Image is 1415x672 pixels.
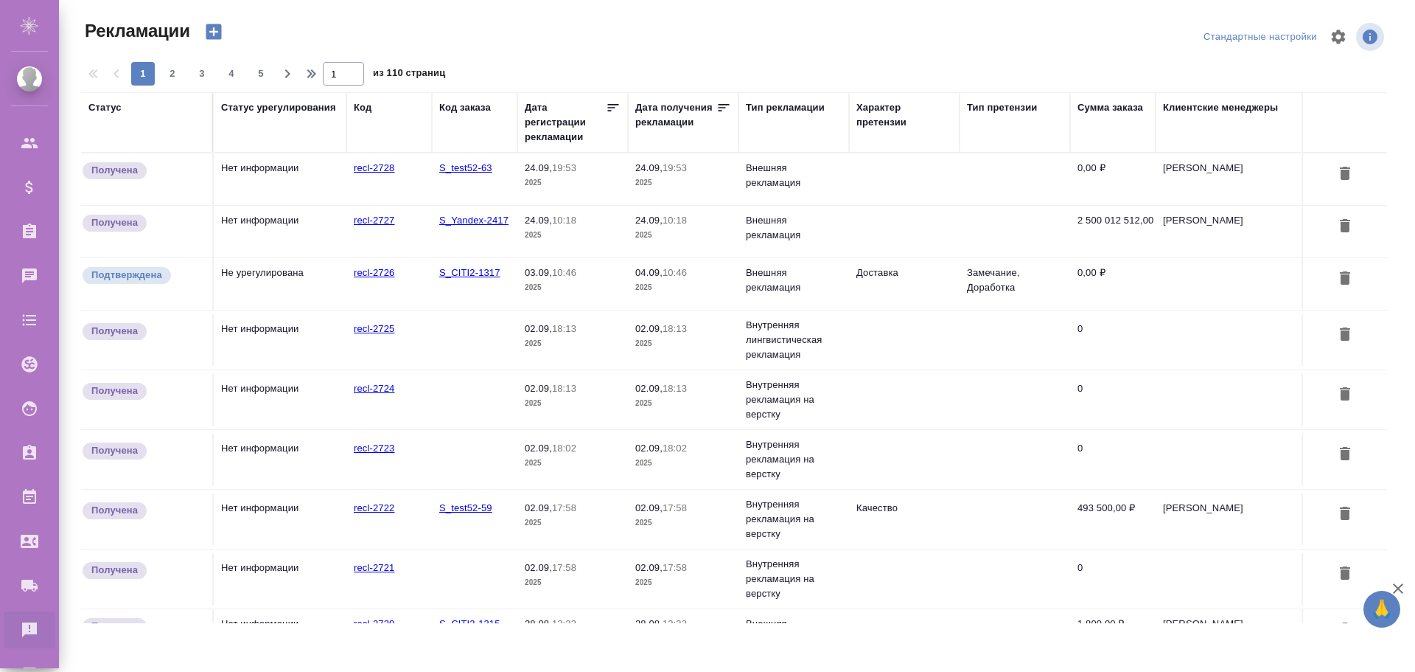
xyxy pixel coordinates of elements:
[525,323,552,334] p: 02.09,
[635,100,716,130] div: Дата получения рекламации
[525,100,606,145] div: Дата регистрации рекламации
[663,215,687,226] p: 10:18
[635,516,731,530] p: 2025
[354,383,394,394] a: recl-2724
[161,66,184,81] span: 2
[525,502,552,513] p: 02.09,
[525,176,621,190] p: 2025
[1332,266,1358,293] button: Удалить
[354,502,394,513] a: recl-2722
[354,323,394,334] a: recl-2725
[738,258,849,310] td: Внешняя рекламация
[552,162,576,173] p: 19:53
[1070,374,1156,426] td: 0
[552,267,576,278] p: 10:46
[1156,609,1303,661] td: [PERSON_NAME]
[1332,381,1358,409] button: Удалить
[552,502,576,513] p: 17:58
[663,162,687,173] p: 19:53
[196,19,231,44] button: Создать
[1070,153,1156,205] td: 0,00 ₽
[525,575,621,590] p: 2025
[1332,161,1358,188] button: Удалить
[663,267,687,278] p: 10:46
[552,618,576,629] p: 12:33
[635,575,731,590] p: 2025
[81,19,190,43] span: Рекламации
[1332,501,1358,528] button: Удалить
[663,562,687,573] p: 17:58
[525,516,621,530] p: 2025
[635,228,731,243] p: 2025
[1070,493,1156,545] td: 493 500,00 ₽
[354,562,394,573] a: recl-2721
[738,311,849,370] td: Внутренняя лингвистическая рекламация
[738,430,849,489] td: Внутренняя рекламация на верстку
[220,62,243,86] button: 4
[214,314,346,366] td: Нет информации
[91,619,138,634] p: Получена
[1200,26,1321,49] div: split button
[1369,594,1394,625] span: 🙏
[525,215,552,226] p: 24.09,
[220,66,243,81] span: 4
[1332,561,1358,588] button: Удалить
[1077,100,1143,115] div: Сумма заказа
[1356,23,1387,51] span: Посмотреть информацию
[91,215,138,230] p: Получена
[849,493,960,545] td: Качество
[635,383,663,394] p: 02.09,
[249,66,273,81] span: 5
[635,267,663,278] p: 04.09,
[635,280,731,295] p: 2025
[552,443,576,454] p: 18:02
[635,618,663,629] p: 28.08,
[525,618,552,629] p: 28.08,
[738,153,849,205] td: Внешняя рекламация
[91,163,138,178] p: Получена
[214,493,346,545] td: Нет информации
[214,609,346,661] td: Нет информации
[635,502,663,513] p: 02.09,
[221,100,336,115] div: Статус урегулирования
[249,62,273,86] button: 5
[214,206,346,257] td: Нет информации
[635,456,731,471] p: 2025
[1363,591,1400,628] button: 🙏
[635,215,663,226] p: 24.09,
[91,563,138,578] p: Получена
[1070,609,1156,661] td: 1 800,00 ₽
[1332,322,1358,349] button: Удалить
[91,384,138,398] p: Получена
[214,553,346,605] td: Нет информации
[525,396,621,411] p: 2025
[663,502,687,513] p: 17:58
[635,396,731,411] p: 2025
[91,324,138,339] p: Получена
[525,280,621,295] p: 2025
[214,434,346,485] td: Нет информации
[439,267,500,278] a: S_CITI2-1317
[552,383,576,394] p: 18:13
[525,443,552,454] p: 02.09,
[354,100,371,115] div: Код
[354,443,394,454] a: recl-2723
[635,323,663,334] p: 02.09,
[1070,206,1156,257] td: 2 500 012 512,00 ₽
[552,323,576,334] p: 18:13
[373,64,445,86] span: из 110 страниц
[354,618,394,629] a: recl-2720
[635,562,663,573] p: 02.09,
[1321,19,1356,55] span: Настроить таблицу
[190,62,214,86] button: 3
[525,267,552,278] p: 03.09,
[354,162,394,173] a: recl-2728
[1070,258,1156,310] td: 0,00 ₽
[1163,100,1278,115] div: Клиентские менеджеры
[439,618,500,629] a: S_CITI2-1315
[91,268,162,283] p: Подтверждена
[1332,617,1358,644] button: Удалить
[190,66,214,81] span: 3
[552,562,576,573] p: 17:58
[1156,493,1303,545] td: [PERSON_NAME]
